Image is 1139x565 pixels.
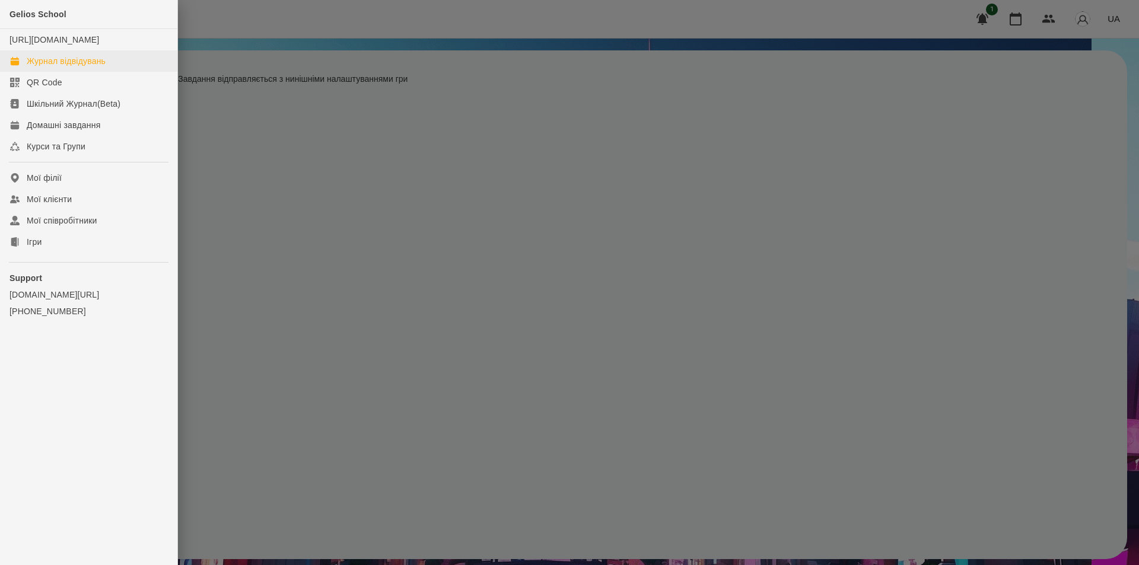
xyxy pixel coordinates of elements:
[27,193,72,205] div: Мої клієнти
[27,119,100,131] div: Домашні завдання
[27,55,106,67] div: Журнал відвідувань
[27,236,42,248] div: Ігри
[9,305,168,317] a: [PHONE_NUMBER]
[27,172,62,184] div: Мої філії
[27,76,62,88] div: QR Code
[9,289,168,301] a: [DOMAIN_NAME][URL]
[9,272,168,284] p: Support
[27,98,120,110] div: Шкільний Журнал(Beta)
[27,215,97,226] div: Мої співробітники
[9,9,66,19] span: Gelios School
[27,141,85,152] div: Курси та Групи
[9,35,99,44] a: [URL][DOMAIN_NAME]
